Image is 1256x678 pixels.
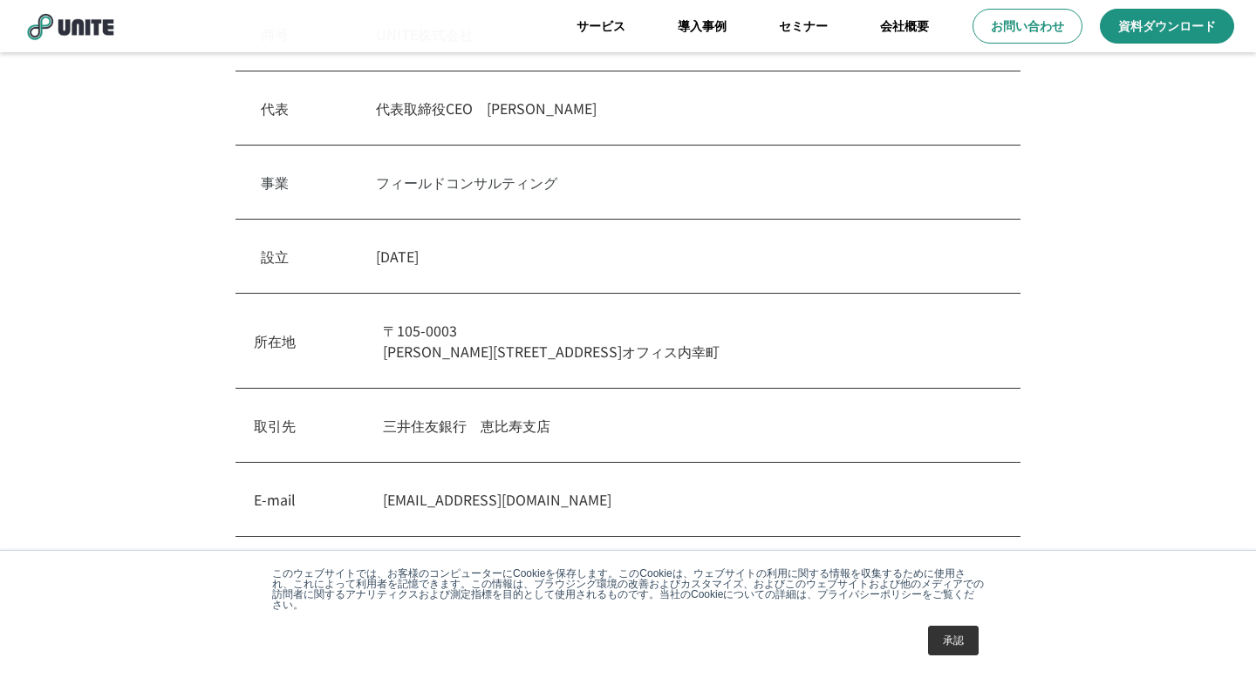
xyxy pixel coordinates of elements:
[1100,9,1234,44] a: 資料ダウンロード
[1169,594,1256,678] iframe: Chat Widget
[254,330,296,351] p: 所在地
[973,9,1082,44] a: お問い合わせ
[261,246,289,267] p: 設立
[376,98,995,119] p: 代表取締役CEO [PERSON_NAME]
[261,172,289,193] p: 事業
[991,17,1064,35] p: お問い合わせ
[261,98,289,119] p: 代表
[1169,594,1256,678] div: チャットウィジェット
[272,568,984,610] p: このウェブサイトでは、お客様のコンピューターにCookieを保存します。このCookieは、ウェブサイトの利用に関する情報を収集するために使用され、これによって利用者を記憶できます。この情報は、...
[383,489,1002,510] p: [EMAIL_ADDRESS][DOMAIN_NAME]
[928,626,979,655] a: 承認
[254,489,296,510] p: E-mail
[376,246,995,267] p: [DATE]
[376,172,995,193] p: フィールドコンサルティング
[254,415,296,436] p: 取引先
[1118,17,1216,35] p: 資料ダウンロード
[383,415,1002,436] p: 三井住友銀行 恵比寿支店
[383,320,1002,362] p: 〒105-0003 [PERSON_NAME][STREET_ADDRESS]オフィス内幸町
